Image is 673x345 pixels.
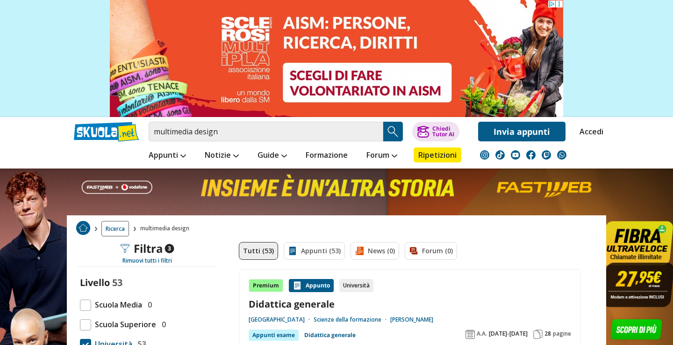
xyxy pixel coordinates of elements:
[339,279,373,292] div: Università
[112,276,122,289] span: 53
[146,147,188,164] a: Appunti
[542,150,551,160] img: twitch
[91,318,156,330] span: Scuola Superiore
[314,316,390,323] a: Scienze della formazione
[289,279,334,292] div: Appunto
[249,298,571,310] a: Didattica generale
[432,126,454,137] div: Chiedi Tutor AI
[91,299,142,311] span: Scuola Media
[76,221,90,236] a: Home
[553,330,571,338] span: pagine
[149,122,383,141] input: Cerca appunti, riassunti o versioni
[580,122,599,141] a: Accedi
[480,150,489,160] img: instagram
[239,242,278,260] a: Tutti (53)
[80,276,110,289] label: Livello
[557,150,566,160] img: WhatsApp
[140,221,193,236] span: multimedia design
[144,299,152,311] span: 0
[101,221,129,236] a: Ricerca
[284,242,345,260] a: Appunti (53)
[165,244,174,253] span: 3
[386,125,400,139] img: Cerca appunti, riassunti o versioni
[121,242,174,255] div: Filtra
[544,330,551,338] span: 28
[412,122,459,141] button: ChiediTutor AI
[202,147,241,164] a: Notizie
[526,150,536,160] img: facebook
[303,147,350,164] a: Formazione
[288,246,297,256] img: Appunti filtro contenuto
[158,318,166,330] span: 0
[249,316,314,323] a: [GEOGRAPHIC_DATA]
[304,330,356,341] a: Didattica generale
[293,281,302,290] img: Appunti contenuto
[383,122,403,141] button: Search Button
[121,244,130,253] img: Filtra filtri mobile
[533,330,543,339] img: Pagine
[477,330,487,338] span: A.A.
[249,279,283,292] div: Premium
[478,122,566,141] a: Invia appunti
[255,147,289,164] a: Guide
[364,147,400,164] a: Forum
[414,147,461,162] a: Ripetizioni
[249,330,299,341] div: Appunti esame
[76,257,218,264] div: Rimuovi tutti i filtri
[390,316,433,323] a: [PERSON_NAME]
[76,221,90,235] img: Home
[495,150,505,160] img: tiktok
[489,330,528,338] span: [DATE]-[DATE]
[465,330,475,339] img: Anno accademico
[511,150,520,160] img: youtube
